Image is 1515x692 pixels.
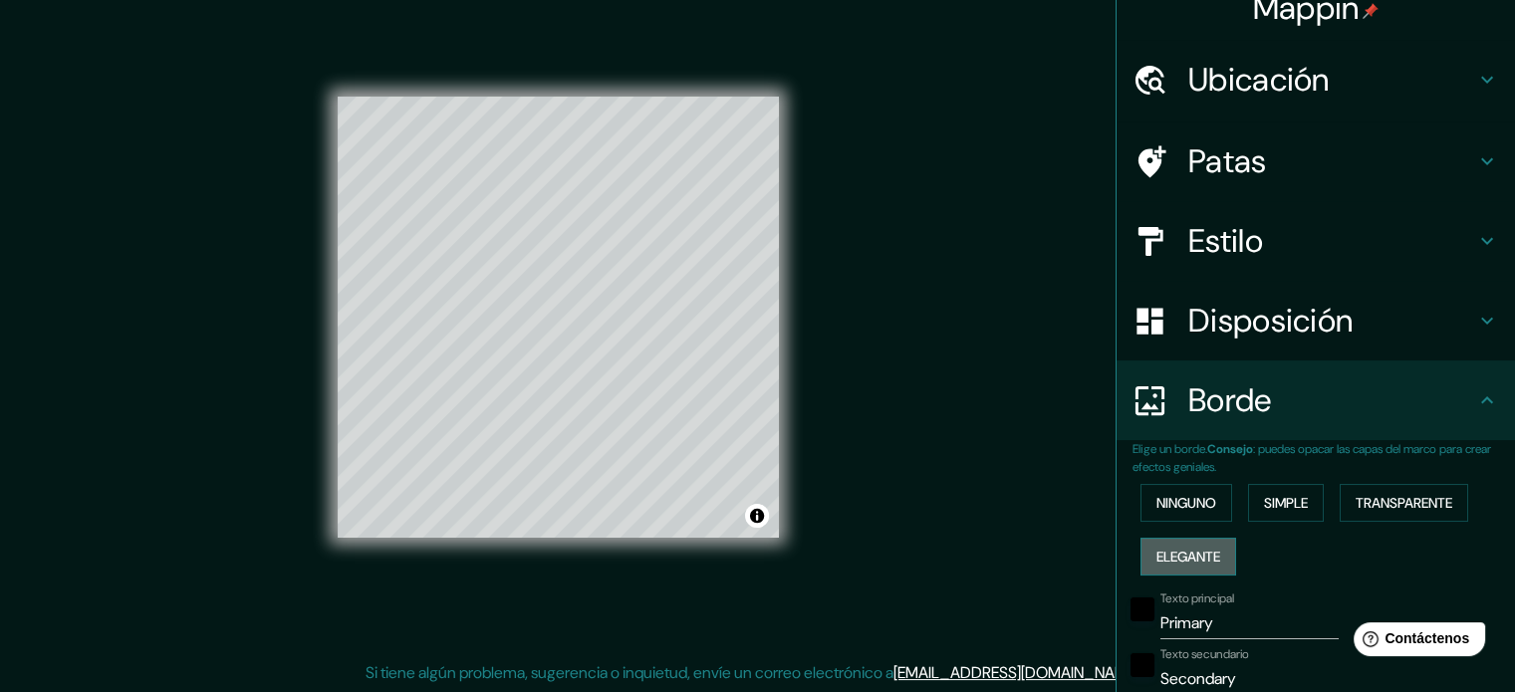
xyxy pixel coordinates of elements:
font: Texto principal [1160,590,1234,606]
button: Activar o desactivar atribución [745,504,769,528]
font: Elegante [1156,548,1220,566]
div: Borde [1117,360,1515,440]
button: Elegante [1140,538,1236,576]
font: Ninguno [1156,494,1216,512]
font: Disposición [1188,300,1353,342]
button: Transparente [1340,484,1468,522]
div: Patas [1117,121,1515,201]
a: [EMAIL_ADDRESS][DOMAIN_NAME] [893,662,1139,683]
div: Estilo [1117,201,1515,281]
img: pin-icon.png [1363,3,1379,19]
font: Elige un borde. [1133,441,1207,457]
font: : puedes opacar las capas del marco para crear efectos geniales. [1133,441,1491,475]
div: Disposición [1117,281,1515,360]
button: negro [1131,653,1154,677]
button: negro [1131,597,1154,621]
div: Ubicación [1117,40,1515,119]
font: Transparente [1356,494,1452,512]
font: Borde [1188,379,1272,421]
font: Simple [1264,494,1308,512]
button: Ninguno [1140,484,1232,522]
button: Simple [1248,484,1324,522]
font: Estilo [1188,220,1263,262]
font: Consejo [1207,441,1253,457]
iframe: Lanzador de widgets de ayuda [1338,614,1493,670]
font: Texto secundario [1160,646,1249,662]
font: Ubicación [1188,59,1330,101]
font: Si tiene algún problema, sugerencia o inquietud, envíe un correo electrónico a [366,662,893,683]
font: Patas [1188,140,1267,182]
